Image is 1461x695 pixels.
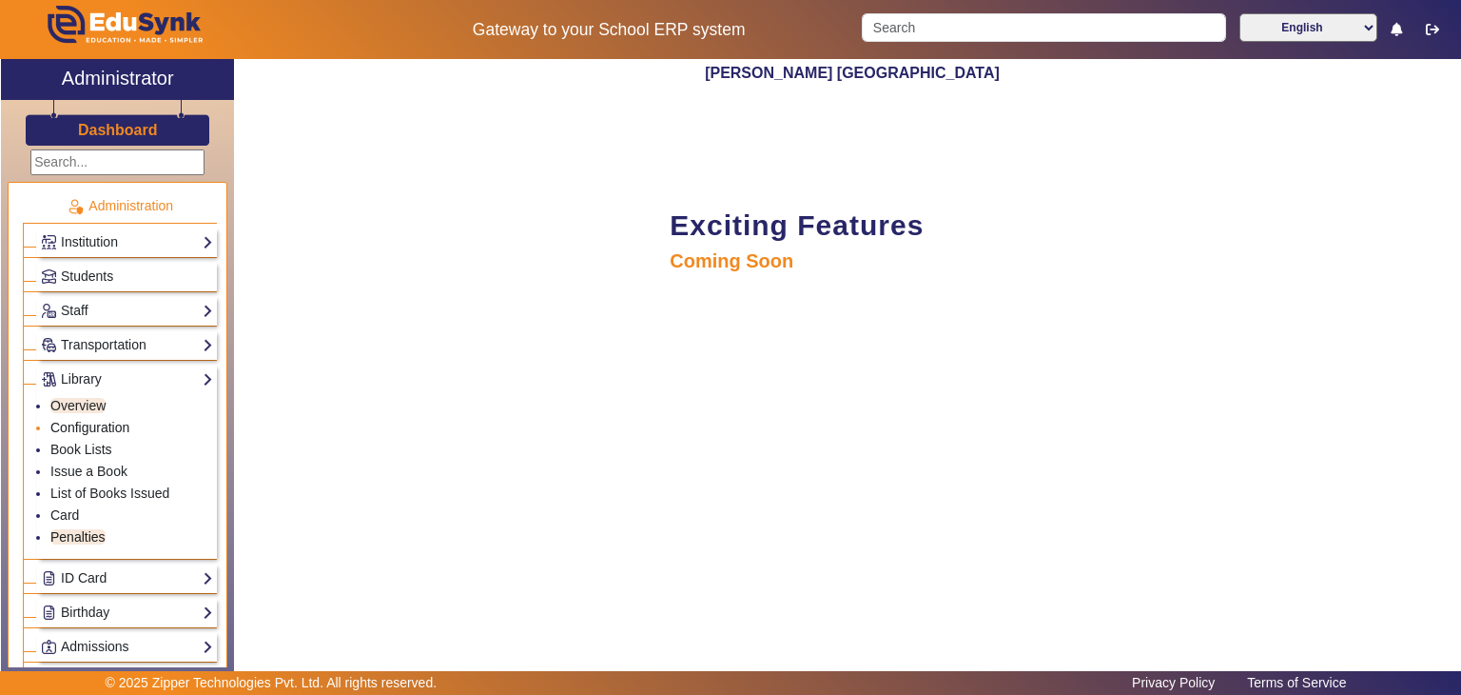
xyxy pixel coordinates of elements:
[50,420,129,435] a: Configuration
[376,20,842,40] h5: Gateway to your School ERP system
[41,266,213,288] a: Students
[42,269,56,284] img: Students.png
[30,149,205,175] input: Search...
[244,64,1460,82] h2: [PERSON_NAME] [GEOGRAPHIC_DATA]
[67,198,84,215] img: Administration.png
[77,120,159,140] a: Dashboard
[61,268,113,284] span: Students
[1237,670,1355,695] a: Terms of Service
[78,121,158,139] h3: Dashboard
[50,442,112,457] a: Book Lists
[1,59,234,100] a: Administrator
[62,67,174,89] h2: Administrator
[50,486,169,501] a: List of Books Issued
[50,529,106,545] a: Penalties
[670,250,793,271] span: Coming Soon
[106,673,438,693] p: © 2025 Zipper Technologies Pvt. Ltd. All rights reserved.
[50,398,106,413] a: Overview
[23,196,217,216] p: Administration
[670,209,924,241] span: Exciting Features
[1122,670,1224,695] a: Privacy Policy
[862,13,1225,42] input: Search
[50,464,127,479] a: Issue a Book
[50,507,79,523] a: Card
